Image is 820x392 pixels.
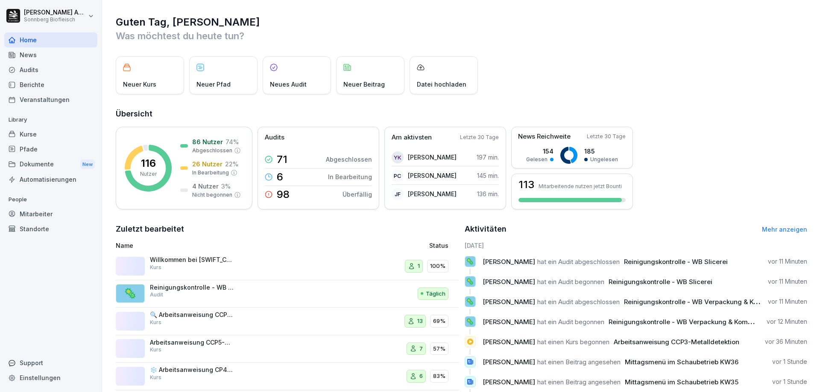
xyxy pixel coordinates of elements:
div: Einstellungen [4,370,97,385]
p: 26 Nutzer [192,160,223,168]
span: hat einen Kurs begonnen [537,338,609,346]
p: vor 11 Minuten [768,297,807,306]
span: [PERSON_NAME] [483,318,535,326]
p: 🦠 [466,276,474,287]
span: Reinigungskontrolle - WB Slicerei [624,258,728,266]
div: New [80,160,95,169]
p: Überfällig [343,190,372,199]
p: Täglich [426,290,445,298]
p: vor 12 Minuten [767,317,807,326]
p: 71 [277,154,287,165]
p: Reinigungskontrolle - WB Produktion [150,284,235,291]
p: In Bearbeitung [328,172,372,181]
p: 185 [584,147,618,156]
p: 4 Nutzer [192,182,219,191]
p: 83% [433,372,445,380]
p: [PERSON_NAME] Anibas [24,9,86,16]
h2: Zuletzt bearbeitet [116,223,459,235]
span: hat ein Audit abgeschlossen [537,258,620,266]
p: 🦠 [124,286,137,301]
p: [PERSON_NAME] [408,189,457,198]
a: ❄️ Arbeitsanweisung CP4-Kühlen/TiefkühlenKurs683% [116,363,459,390]
span: [PERSON_NAME] [483,258,535,266]
p: In Bearbeitung [192,169,229,177]
p: 22 % [225,160,238,168]
p: 57% [433,345,445,353]
span: hat einen Beitrag angesehen [537,378,621,386]
span: Mittagsmenü im Schaubetrieb KW36 [625,358,738,366]
p: 6 [277,172,283,182]
div: Standorte [4,221,97,236]
a: Willkommen bei [SWIFT_CODE] BiofleischKurs1100% [116,253,459,280]
p: 7 [419,345,423,353]
p: Letzte 30 Tage [460,134,499,141]
p: 6 [419,372,423,380]
p: Audit [150,291,163,299]
p: 🔍 Arbeitsanweisung CCP4/CP12-Metalldetektion Füller [150,311,235,319]
p: Am aktivsten [392,133,432,142]
p: Mitarbeitende nutzen jetzt Bounti [539,183,622,189]
p: Name [116,241,331,250]
div: PC [392,170,404,182]
div: Dokumente [4,157,97,172]
p: vor 11 Minuten [768,277,807,286]
span: hat ein Audit begonnen [537,278,604,286]
a: Mehr anzeigen [762,226,807,233]
span: hat einen Beitrag angesehen [537,358,621,366]
span: Mittagsmenü im Schaubetrieb KW35 [625,378,738,386]
p: 3 % [221,182,231,191]
p: [PERSON_NAME] [408,171,457,180]
p: 1 [418,262,420,270]
p: Neuer Kurs [123,80,156,89]
p: Sonnberg Biofleisch [24,17,86,23]
div: YK [392,151,404,163]
a: Kurse [4,127,97,142]
p: 86 Nutzer [192,137,223,146]
p: 🦠 [466,316,474,328]
div: Automatisierungen [4,172,97,187]
span: hat ein Audit begonnen [537,318,604,326]
p: 116 [141,158,156,168]
p: 197 min. [477,153,499,162]
p: 136 min. [477,189,499,198]
p: Gelesen [526,156,548,163]
p: Datei hochladen [417,80,466,89]
p: Kurs [150,319,161,326]
p: Audits [265,133,284,142]
p: Neuer Beitrag [343,80,385,89]
p: 69% [433,317,445,325]
a: 🦠Reinigungskontrolle - WB ProduktionAuditTäglich [116,280,459,308]
h2: Aktivitäten [465,223,507,235]
span: hat ein Audit abgeschlossen [537,298,620,306]
a: News [4,47,97,62]
p: Status [429,241,448,250]
a: Berichte [4,77,97,92]
h1: Guten Tag, [PERSON_NAME] [116,15,807,29]
p: News Reichweite [518,132,571,142]
span: Arbeitsanweisung CCP3-Metalldetektion [614,338,739,346]
p: 🦠 [466,256,474,267]
a: Mitarbeiter [4,206,97,221]
p: Kurs [150,264,161,271]
p: Neuer Pfad [196,80,231,89]
span: [PERSON_NAME] [483,358,535,366]
p: vor 1 Stunde [772,377,807,386]
p: Nutzer [140,170,157,178]
a: Arbeitsanweisung CCP5-Metalldetektion FaschiertesKurs757% [116,335,459,363]
a: Home [4,32,97,47]
a: DokumenteNew [4,157,97,172]
p: Neues Audit [270,80,307,89]
a: 🔍 Arbeitsanweisung CCP4/CP12-Metalldetektion FüllerKurs1369% [116,308,459,335]
p: Library [4,113,97,127]
span: [PERSON_NAME] [483,378,535,386]
a: Pfade [4,142,97,157]
h3: 113 [518,180,534,190]
p: 100% [430,262,445,270]
span: [PERSON_NAME] [483,298,535,306]
p: 98 [277,189,290,200]
span: Reinigungskontrolle - WB Verpackung & Kommissionierung [624,298,807,306]
p: Abgeschlossen [192,147,232,154]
